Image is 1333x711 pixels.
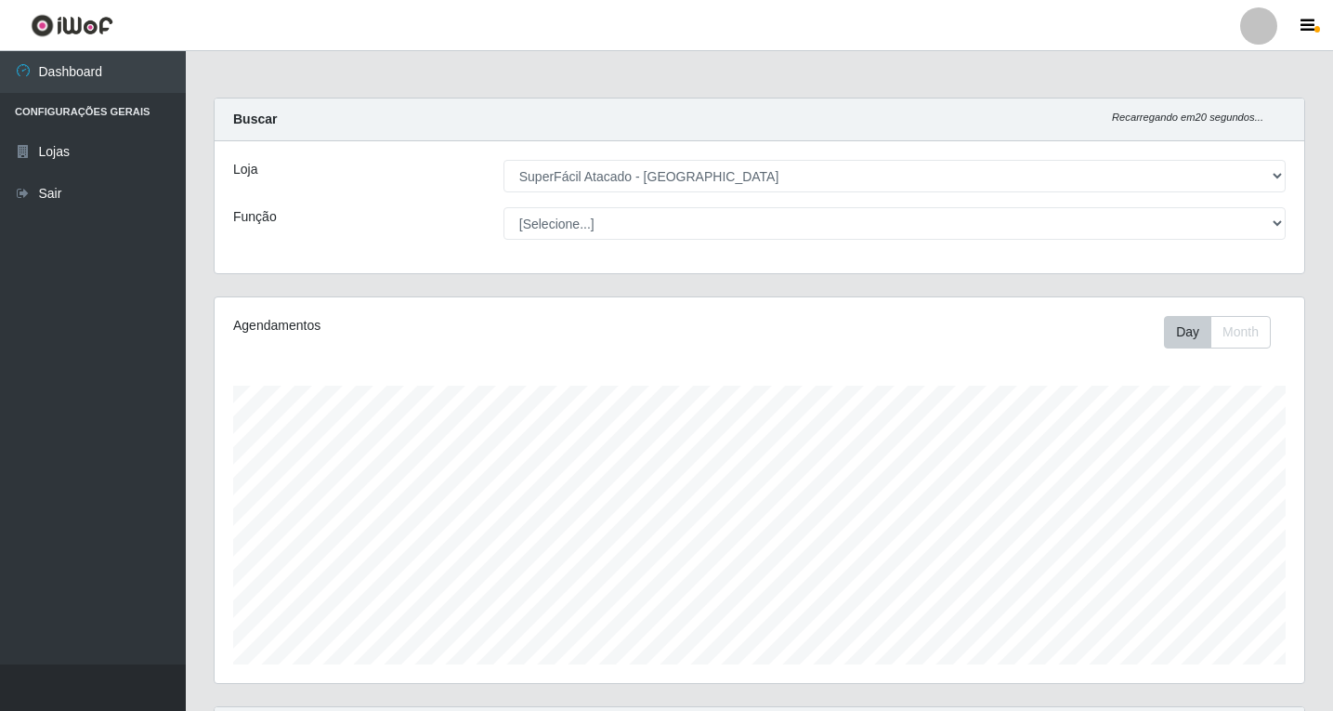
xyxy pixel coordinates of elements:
div: Agendamentos [233,316,656,336]
button: Month [1210,316,1271,349]
img: CoreUI Logo [31,14,113,37]
label: Loja [233,160,257,179]
div: Toolbar with button groups [1164,316,1286,349]
strong: Buscar [233,112,277,126]
div: First group [1164,316,1271,349]
button: Day [1164,316,1211,349]
label: Função [233,207,277,227]
i: Recarregando em 20 segundos... [1112,112,1263,123]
